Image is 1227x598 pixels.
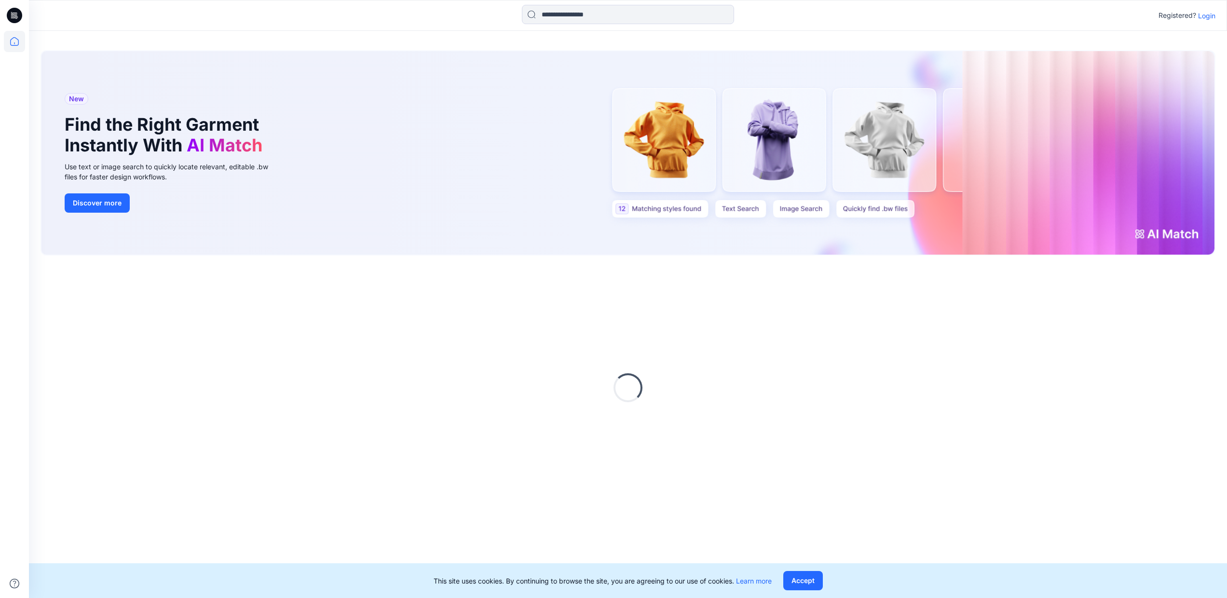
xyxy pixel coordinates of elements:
[1198,11,1215,21] p: Login
[783,571,823,590] button: Accept
[65,162,282,182] div: Use text or image search to quickly locate relevant, editable .bw files for faster design workflows.
[434,576,772,586] p: This site uses cookies. By continuing to browse the site, you are agreeing to our use of cookies.
[187,135,262,156] span: AI Match
[1159,10,1196,21] p: Registered?
[65,114,267,156] h1: Find the Right Garment Instantly With
[65,193,130,213] button: Discover more
[736,577,772,585] a: Learn more
[69,93,84,105] span: New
